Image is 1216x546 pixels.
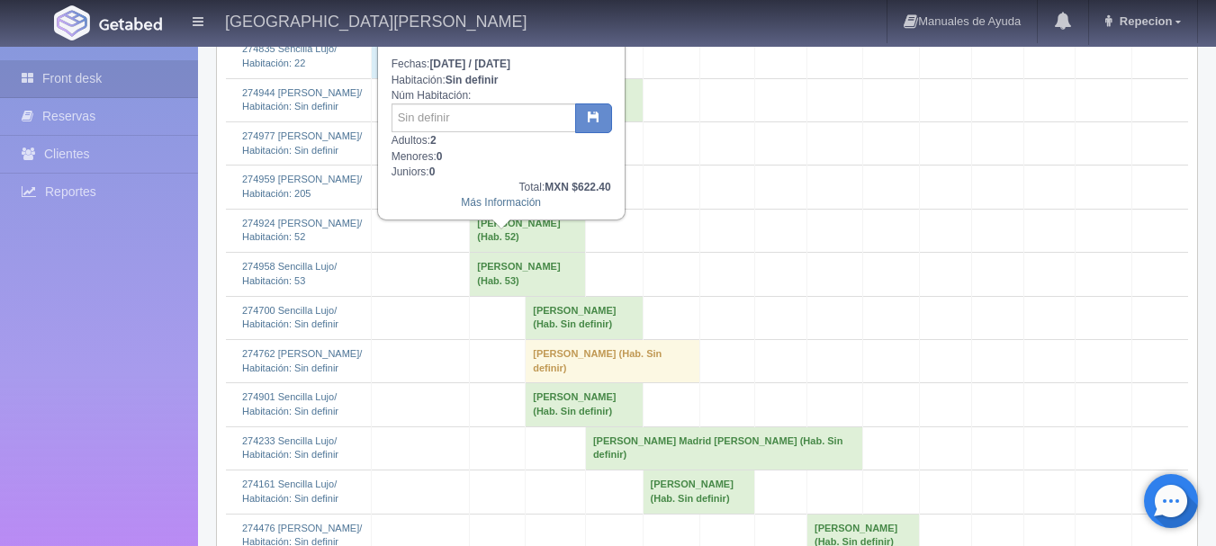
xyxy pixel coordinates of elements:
[99,17,162,31] img: Getabed
[54,5,90,40] img: Getabed
[242,479,338,504] a: 274161 Sencilla Lujo/Habitación: Sin definir
[429,58,510,70] b: [DATE] / [DATE]
[392,180,611,195] div: Total:
[242,218,362,243] a: 274924 [PERSON_NAME]/Habitación: 52
[242,261,337,286] a: 274958 Sencilla Lujo/Habitación: 53
[242,87,362,112] a: 274944 [PERSON_NAME]/Habitación: Sin definir
[470,209,586,252] td: [PERSON_NAME] (Hab. 52)
[545,181,610,193] b: MXN $622.40
[242,130,362,156] a: 274977 [PERSON_NAME]/Habitación: Sin definir
[430,134,437,147] b: 2
[526,383,643,426] td: [PERSON_NAME] (Hab. Sin definir)
[526,339,700,382] td: [PERSON_NAME] (Hab. Sin definir)
[585,426,862,470] td: [PERSON_NAME] Madrid [PERSON_NAME] (Hab. Sin definir)
[429,166,436,178] b: 0
[446,74,499,86] b: Sin definir
[225,9,527,31] h4: [GEOGRAPHIC_DATA][PERSON_NAME]
[242,348,362,373] a: 274762 [PERSON_NAME]/Habitación: Sin definir
[470,253,586,296] td: [PERSON_NAME] (Hab. 53)
[371,35,585,78] td: [PERSON_NAME] (Hab. 22)
[643,470,755,514] td: [PERSON_NAME] (Hab. Sin definir)
[242,305,338,330] a: 274700 Sencilla Lujo/Habitación: Sin definir
[242,435,338,461] a: 274233 Sencilla Lujo/Habitación: Sin definir
[379,33,624,219] div: Fechas: Habitación: Núm Habitación: Adultos: Menores: Juniors:
[242,391,338,416] a: 274901 Sencilla Lujo/Habitación: Sin definir
[526,296,643,339] td: [PERSON_NAME] (Hab. Sin definir)
[437,150,443,163] b: 0
[242,174,362,199] a: 274959 [PERSON_NAME]/Habitación: 205
[1115,14,1173,28] span: Repecion
[392,103,576,132] input: Sin definir
[461,196,541,209] a: Más Información
[242,43,337,68] a: 274835 Sencilla Lujo/Habitación: 22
